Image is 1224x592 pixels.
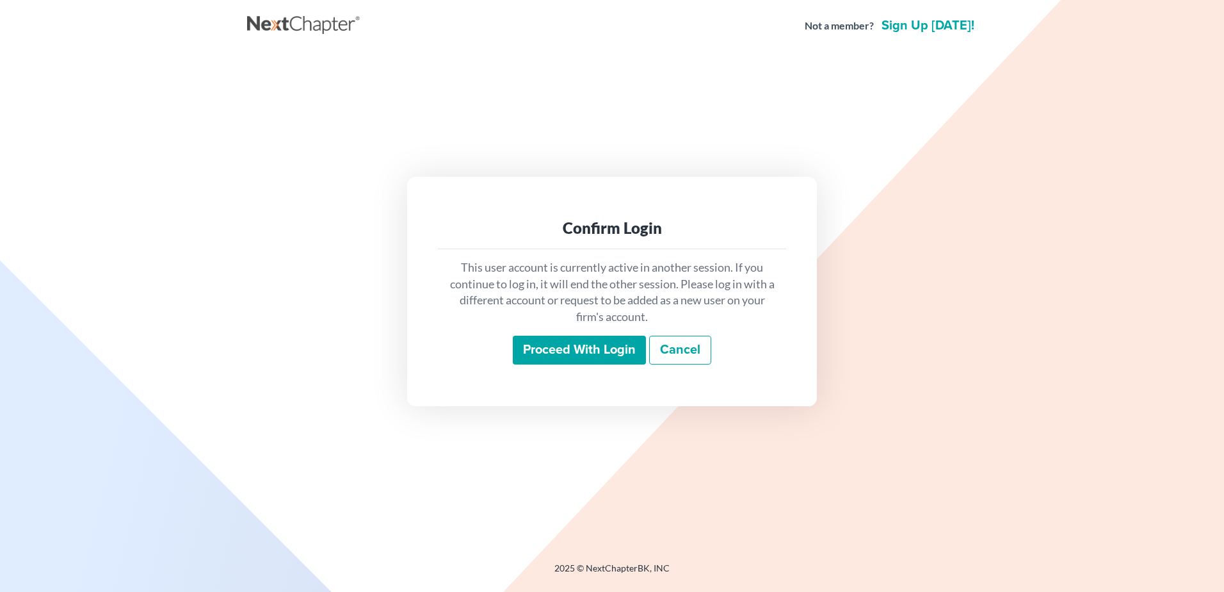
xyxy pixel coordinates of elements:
[513,336,646,365] input: Proceed with login
[448,259,776,325] p: This user account is currently active in another session. If you continue to log in, it will end ...
[247,562,977,585] div: 2025 © NextChapterBK, INC
[649,336,711,365] a: Cancel
[879,19,977,32] a: Sign up [DATE]!
[448,218,776,238] div: Confirm Login
[805,19,874,33] strong: Not a member?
